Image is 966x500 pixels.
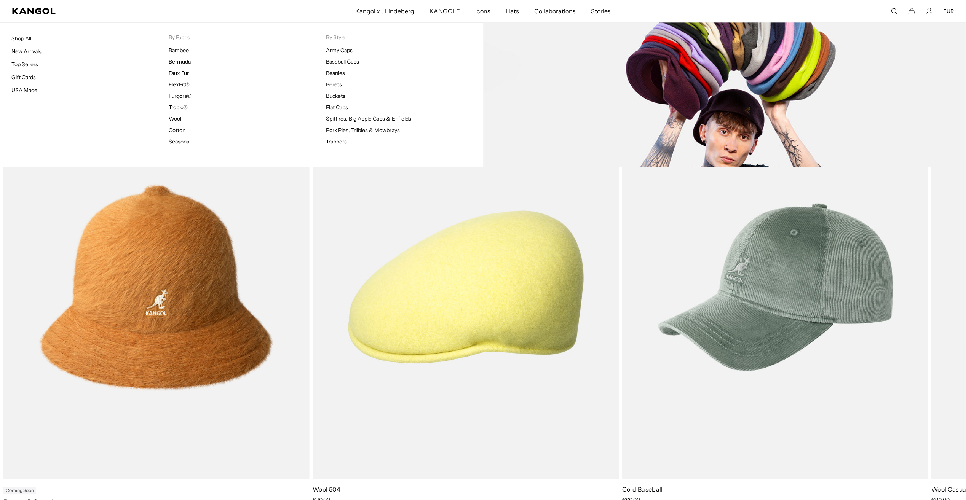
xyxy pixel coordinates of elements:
a: Wool [169,115,181,122]
p: By Style [326,34,483,41]
summary: Search here [891,8,897,14]
p: By Fabric [169,34,326,41]
a: Shop All [11,35,31,42]
a: Tropic® [169,104,188,111]
a: FlexFit® [169,81,190,88]
a: Cotton [169,127,185,134]
a: Seasonal [169,138,190,145]
img: color-butter-chiffon [313,95,619,479]
a: Account [926,8,932,14]
div: Coming Soon [3,487,36,494]
a: New Arrivals [11,48,42,55]
a: Flat Caps [326,104,348,111]
a: Faux Fur [169,70,189,76]
a: Spitfires, Big Apple Caps & Enfields [326,115,411,122]
img: color-rustic-caramel [3,95,310,479]
button: Cart [908,8,915,14]
a: Gift Cards [11,74,36,81]
a: Bamboo [169,47,189,54]
a: Berets [326,81,342,88]
a: Pork Pies, Trilbies & Mowbrays [326,127,400,134]
a: Top Sellers [11,61,38,68]
p: Wool 504 [313,485,619,494]
a: Bermuda [169,58,191,65]
a: Baseball Caps [326,58,359,65]
a: Army Caps [326,47,353,54]
a: Kangol [12,8,236,14]
a: Beanies [326,70,345,76]
a: Trappers [326,138,347,145]
button: EUR [943,8,954,14]
a: Buckets [326,92,345,99]
a: Furgora® [169,92,192,99]
p: Cord Baseball [622,485,928,494]
img: color-sage-green [622,95,928,479]
a: USA Made [11,87,37,94]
